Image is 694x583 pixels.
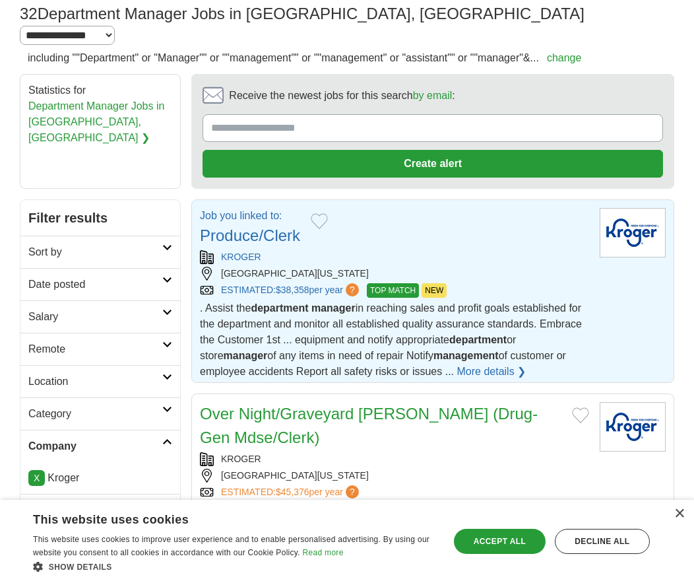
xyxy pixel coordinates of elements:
[221,252,261,262] a: KROGER
[20,333,180,365] a: Remote
[346,485,359,498] span: ?
[600,402,666,452] img: Kroger logo
[20,300,180,333] a: Salary
[20,236,180,268] a: Sort by
[422,283,447,298] span: NEW
[28,309,162,325] h2: Salary
[33,508,404,528] div: This website uses cookies
[200,302,582,377] span: . Assist the in reaching sales and profit goals established for the department and monitor all es...
[20,430,180,462] a: Company
[28,83,172,146] div: Statistics for
[20,397,180,430] a: Category
[28,277,162,292] h2: Date posted
[449,334,507,345] strong: department
[221,485,362,499] a: ESTIMATED:$45,376per year?
[547,52,582,63] a: change
[413,90,453,101] a: by email
[572,407,589,423] button: Add to favorite jobs
[200,267,589,281] div: [GEOGRAPHIC_DATA][US_STATE]
[28,406,162,422] h2: Category
[20,2,38,26] span: 32
[28,470,172,486] li: Kroger
[346,283,359,296] span: ?
[28,470,45,486] a: X
[276,285,309,295] span: $38,358
[221,283,362,298] a: ESTIMATED:$38,358per year?
[28,374,162,390] h2: Location
[203,150,663,178] button: Create alert
[28,244,162,260] h2: Sort by
[555,529,650,554] div: Decline all
[276,487,309,497] span: $45,376
[229,88,455,104] span: Receive the newest jobs for this search :
[224,350,268,361] strong: manager
[311,302,356,314] strong: manager
[303,548,344,557] a: Read more, opens a new window
[20,268,180,300] a: Date posted
[251,302,308,314] strong: department
[674,509,684,519] div: Close
[200,469,589,483] div: [GEOGRAPHIC_DATA][US_STATE]
[367,283,419,298] span: TOP MATCH
[28,341,162,357] h2: Remote
[28,100,164,143] a: Department Manager Jobs in [GEOGRAPHIC_DATA], [GEOGRAPHIC_DATA] ❯
[49,563,112,572] span: Show details
[20,5,584,22] h1: Department Manager Jobs in [GEOGRAPHIC_DATA], [GEOGRAPHIC_DATA]
[457,364,526,380] a: More details ❯
[20,365,180,397] a: Location
[28,438,162,454] h2: Company
[454,529,546,554] div: Accept all
[221,454,261,464] a: KROGER
[33,560,437,573] div: Show details
[33,535,429,557] span: This website uses cookies to improve user experience and to enable personalised advertising. By u...
[28,50,581,66] h2: including ""Department" or "Manager"" or ""management"" or ""management" or "assistant"" or ""man...
[200,208,300,224] p: Job you linked to:
[20,494,180,526] a: Hours
[433,350,499,361] strong: management
[200,226,300,244] a: Produce/Clerk
[311,213,328,229] button: Add to favorite jobs
[20,200,180,236] h2: Filter results
[600,208,666,257] img: Kroger logo
[200,405,538,446] a: Over Night/Graveyard [PERSON_NAME] (Drug-Gen Mdse/Clerk)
